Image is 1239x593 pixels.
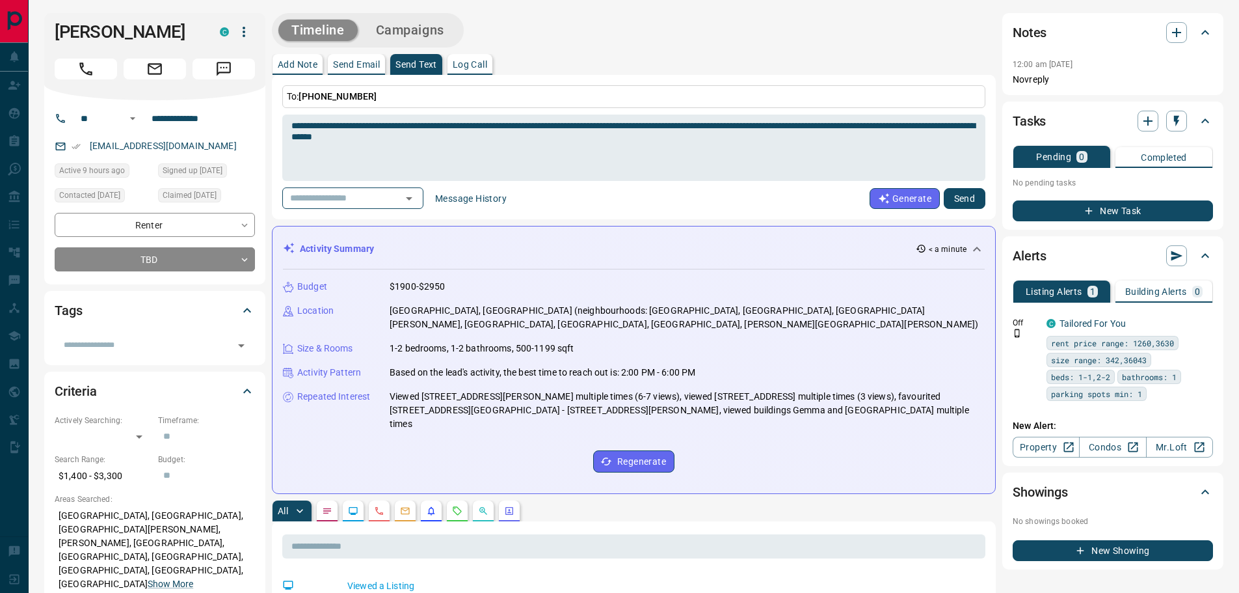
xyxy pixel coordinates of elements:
[1059,318,1126,329] a: Tailored For You
[1013,317,1039,329] p: Off
[1013,245,1046,266] h2: Alerts
[1051,353,1147,366] span: size range: 342,36043
[299,91,377,102] span: [PHONE_NUMBER]
[1013,200,1213,221] button: New Task
[1046,319,1056,328] div: condos.ca
[297,342,353,355] p: Size & Rooms
[504,506,514,516] svg: Agent Actions
[1141,153,1187,162] p: Completed
[72,142,81,151] svg: Email Verified
[390,390,985,431] p: Viewed [STREET_ADDRESS][PERSON_NAME] multiple times (6-7 views), viewed [STREET_ADDRESS] multiple...
[55,454,152,465] p: Search Range:
[297,366,361,379] p: Activity Pattern
[395,60,437,69] p: Send Text
[593,450,674,473] button: Regenerate
[278,20,358,41] button: Timeline
[333,60,380,69] p: Send Email
[148,577,193,591] button: Show More
[1146,437,1213,458] a: Mr.Loft
[125,111,140,126] button: Open
[929,243,966,255] p: < a minute
[283,237,985,261] div: Activity Summary< a minute
[1079,437,1146,458] a: Condos
[297,390,370,404] p: Repeated Interest
[90,141,237,151] a: [EMAIL_ADDRESS][DOMAIN_NAME]
[400,506,410,516] svg: Emails
[1051,387,1142,400] span: parking spots min: 1
[300,242,374,256] p: Activity Summary
[232,337,250,355] button: Open
[1013,73,1213,87] p: Novreply
[55,376,255,407] div: Criteria
[1122,370,1177,383] span: bathrooms: 1
[1051,370,1110,383] span: beds: 1-1,2-2
[363,20,457,41] button: Campaigns
[1195,287,1200,296] p: 0
[297,304,334,318] p: Location
[427,188,514,209] button: Message History
[390,280,445,294] p: $1900-$2950
[390,304,985,331] p: [GEOGRAPHIC_DATA], [GEOGRAPHIC_DATA] (neighbourhoods: [GEOGRAPHIC_DATA], [GEOGRAPHIC_DATA], [GEOG...
[478,506,488,516] svg: Opportunities
[158,188,255,206] div: Tue Aug 26 2025
[282,85,985,108] p: To:
[1013,476,1213,508] div: Showings
[1013,540,1213,561] button: New Showing
[1090,287,1095,296] p: 1
[158,415,255,426] p: Timeframe:
[390,366,695,379] p: Based on the lead's activity, the best time to reach out is: 2:00 PM - 6:00 PM
[297,280,327,294] p: Budget
[1013,22,1046,43] h2: Notes
[453,60,487,69] p: Log Call
[944,188,985,209] button: Send
[278,506,288,516] p: All
[55,21,200,42] h1: [PERSON_NAME]
[400,189,418,208] button: Open
[55,59,117,79] span: Call
[55,465,152,487] p: $1,400 - $3,300
[347,579,980,593] p: Viewed a Listing
[426,506,436,516] svg: Listing Alerts
[59,189,120,202] span: Contacted [DATE]
[55,381,97,402] h2: Criteria
[374,506,384,516] svg: Calls
[870,188,940,209] button: Generate
[1013,60,1072,69] p: 12:00 am [DATE]
[1013,105,1213,137] div: Tasks
[55,213,255,237] div: Renter
[322,506,332,516] svg: Notes
[124,59,186,79] span: Email
[1013,111,1046,131] h2: Tasks
[55,415,152,426] p: Actively Searching:
[1013,516,1213,527] p: No showings booked
[55,300,82,321] h2: Tags
[1013,17,1213,48] div: Notes
[1026,287,1082,296] p: Listing Alerts
[220,27,229,36] div: condos.ca
[348,506,358,516] svg: Lead Browsing Activity
[1013,437,1080,458] a: Property
[55,295,255,326] div: Tags
[59,164,125,177] span: Active 9 hours ago
[158,454,255,465] p: Budget:
[1036,152,1071,161] p: Pending
[163,164,222,177] span: Signed up [DATE]
[158,163,255,182] div: Tue Aug 26 2025
[1013,482,1068,503] h2: Showings
[163,189,217,202] span: Claimed [DATE]
[278,60,317,69] p: Add Note
[452,506,462,516] svg: Requests
[1051,337,1174,350] span: rent price range: 1260,3630
[1013,173,1213,193] p: No pending tasks
[55,493,255,505] p: Areas Searched:
[1013,419,1213,433] p: New Alert:
[1125,287,1187,296] p: Building Alerts
[1079,152,1084,161] p: 0
[1013,240,1213,271] div: Alerts
[1013,329,1022,338] svg: Push Notification Only
[55,163,152,182] div: Tue Oct 14 2025
[390,342,574,355] p: 1-2 bedrooms, 1-2 bathrooms, 500-1199 sqft
[55,188,152,206] div: Sun Oct 12 2025
[55,247,255,271] div: TBD
[193,59,255,79] span: Message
